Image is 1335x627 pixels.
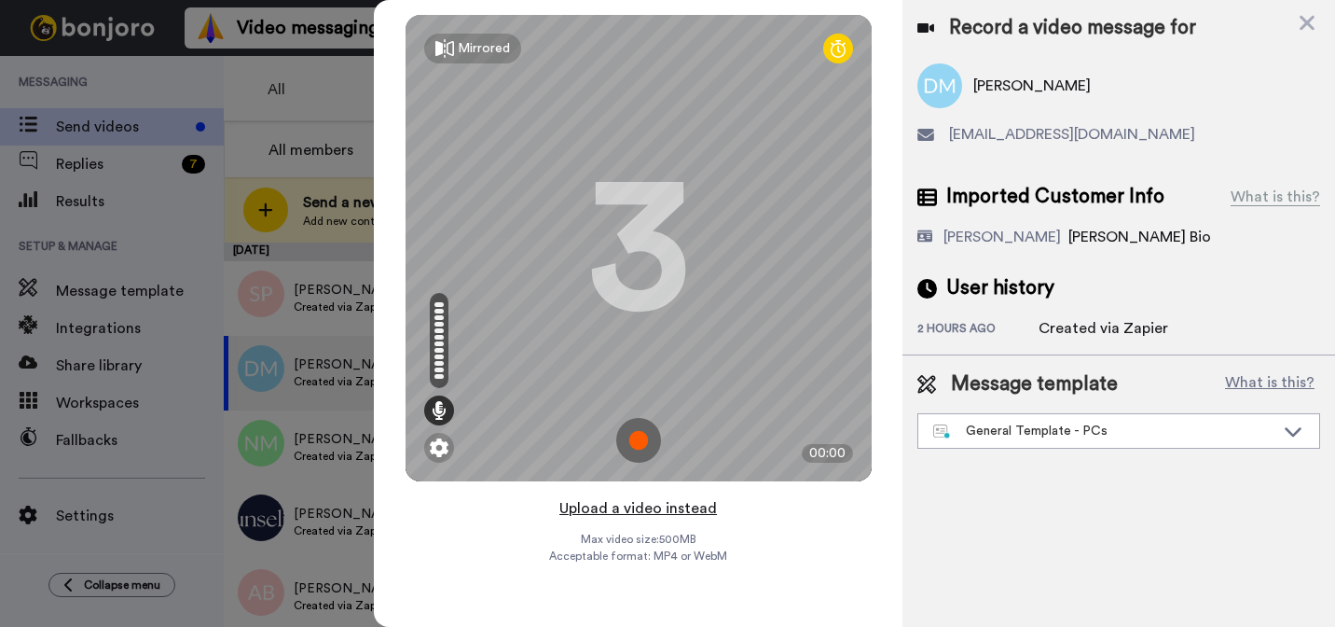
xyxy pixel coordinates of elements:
[1219,370,1320,398] button: What is this?
[1231,186,1320,208] div: What is this?
[587,178,690,318] div: 3
[616,418,661,463] img: ic_record_start.svg
[917,321,1039,340] div: 2 hours ago
[554,496,723,521] button: Upload a video instead
[1039,317,1168,340] div: Created via Zapier
[949,123,1195,146] span: [EMAIL_ADDRESS][DOMAIN_NAME]
[933,425,951,439] img: nextgen-template.svg
[946,183,1164,211] span: Imported Customer Info
[943,226,1061,248] div: [PERSON_NAME]
[549,549,727,564] span: Acceptable format: MP4 or WebM
[951,370,1118,398] span: Message template
[581,532,696,547] span: Max video size: 500 MB
[802,444,853,463] div: 00:00
[933,422,1274,440] div: General Template - PCs
[430,439,448,457] img: ic_gear.svg
[946,274,1054,302] span: User history
[1068,230,1211,244] span: [PERSON_NAME] Bio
